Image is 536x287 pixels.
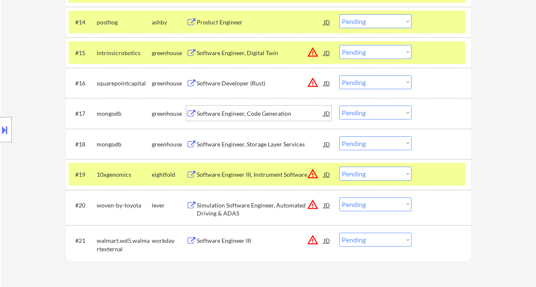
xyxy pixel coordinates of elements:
[307,168,319,180] button: warning_amber
[75,49,90,57] div: #15
[323,233,331,248] div: JD
[323,106,331,121] div: JD
[307,46,319,58] button: warning_amber
[97,237,152,253] div: walmart.wd5.walmartexternal
[323,14,331,29] div: JD
[307,199,319,210] button: warning_amber
[197,170,324,179] div: Software Engineer III, Instrument Software
[197,18,324,27] div: Product Engineer
[323,75,331,90] div: JD
[197,79,324,88] div: Software Developer (Rust)
[152,237,186,245] div: workday
[152,49,186,57] div: greenhouse
[197,237,324,245] div: Software Engineer III
[197,49,324,57] div: Software Engineer, Digital Twin
[97,18,152,27] div: posthog
[152,18,186,27] div: ashby
[307,234,319,246] button: warning_amber
[152,109,186,118] div: greenhouse
[152,140,186,149] div: greenhouse
[152,201,186,210] div: lever
[197,140,324,149] div: Software Engineer, Storage Layer Services
[197,109,324,118] div: Software Engineer, Code Generation
[152,79,186,88] div: greenhouse
[323,197,331,213] div: JD
[152,170,186,179] div: eightfold
[75,18,90,27] div: #14
[75,237,90,245] div: #21
[323,45,331,60] div: JD
[323,167,331,182] div: JD
[323,136,331,151] div: JD
[97,49,152,57] div: intrinsicrobotics
[197,201,324,218] div: Simulation Software Engineer, Automated Driving & ADAS
[307,77,319,88] button: warning_amber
